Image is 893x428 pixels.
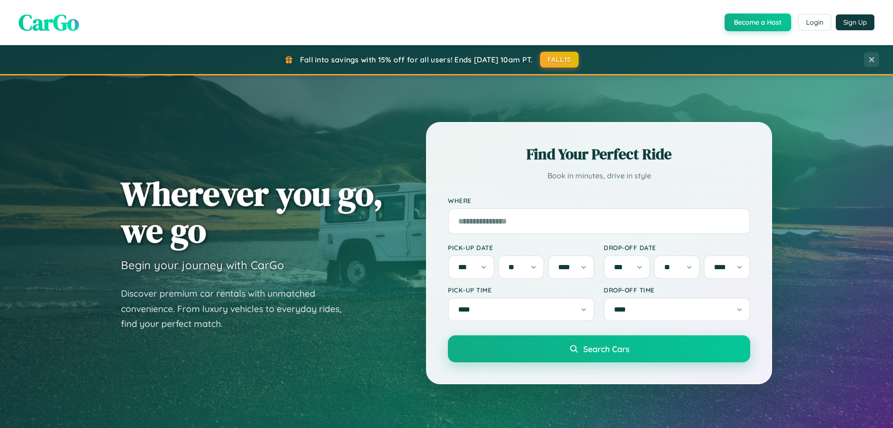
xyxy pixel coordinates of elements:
label: Pick-up Date [448,244,594,251]
label: Drop-off Date [604,244,750,251]
button: Sign Up [836,14,874,30]
p: Discover premium car rentals with unmatched convenience. From luxury vehicles to everyday rides, ... [121,286,353,332]
label: Drop-off Time [604,286,750,294]
h3: Begin your journey with CarGo [121,258,284,272]
h2: Find Your Perfect Ride [448,144,750,164]
label: Where [448,197,750,204]
label: Pick-up Time [448,286,594,294]
span: Search Cars [583,344,629,354]
button: FALL15 [540,52,579,68]
button: Login [798,14,831,31]
span: Fall into savings with 15% off for all users! Ends [DATE] 10am PT. [300,55,533,64]
button: Become a Host [725,14,791,31]
span: CarGo [19,7,79,38]
h1: Wherever you go, we go [121,175,383,249]
p: Book in minutes, drive in style [448,169,750,183]
button: Search Cars [448,335,750,362]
